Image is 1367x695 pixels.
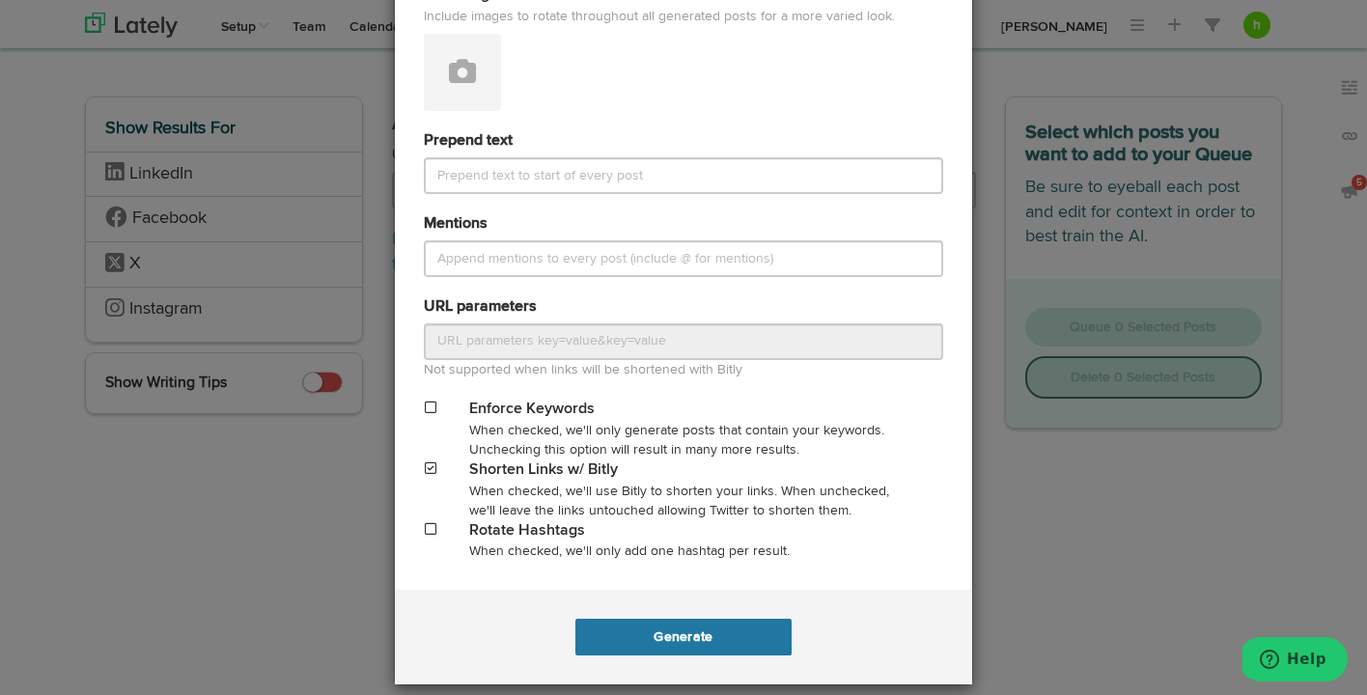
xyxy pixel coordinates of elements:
[469,482,897,520] div: When checked, we'll use Bitly to shorten your links. When unchecked, we'll leave the links untouc...
[424,323,943,360] input: URL parameters key=value&key=value
[424,363,742,376] span: Not supported when links will be shortened with Bitly
[424,213,488,236] label: Mentions
[424,130,513,153] label: Prepend text
[469,459,897,482] div: Shorten Links w/ Bitly
[1242,637,1348,685] iframe: Opens a widget where you can find more information
[424,157,943,194] input: Prepend text to start of every post
[469,542,897,561] div: When checked, we'll only add one hashtag per result.
[424,240,943,277] input: Append mentions to every post (include @ for mentions)
[575,619,791,655] button: Generate
[469,421,897,459] div: When checked, we'll only generate posts that contain your keywords. Unchecking this option will r...
[424,7,943,34] span: Include images to rotate throughout all generated posts for a more varied look.
[469,520,897,542] div: Rotate Hashtags
[424,296,537,319] label: URL parameters
[469,399,897,421] div: Enforce Keywords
